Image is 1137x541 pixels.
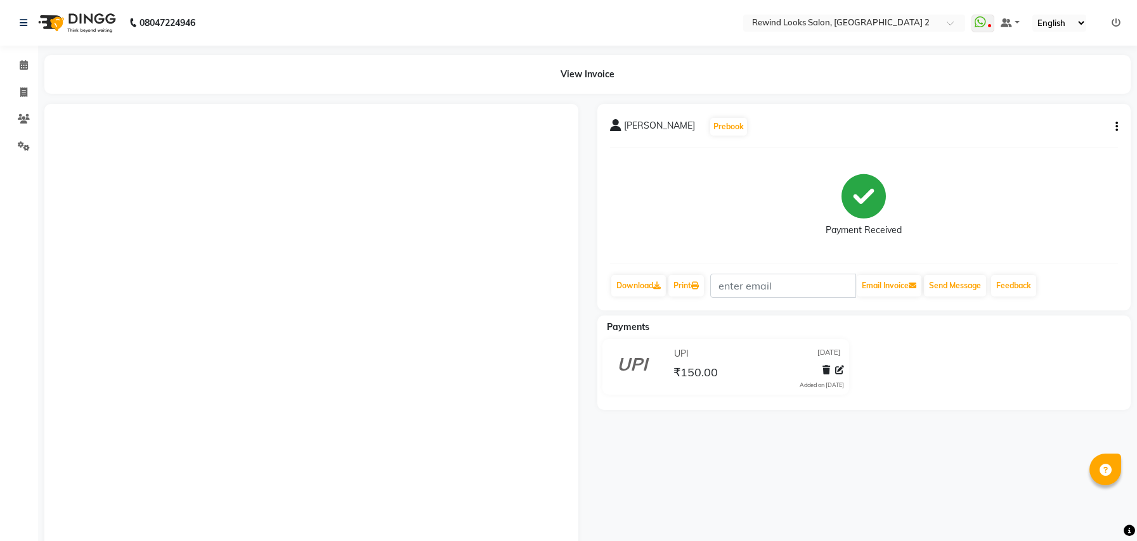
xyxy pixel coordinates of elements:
span: Payments [607,321,649,333]
span: [DATE] [817,347,841,360]
img: logo [32,5,119,41]
input: enter email [710,274,856,298]
span: ₹150.00 [673,365,718,383]
div: Payment Received [826,224,902,237]
iframe: chat widget [1084,490,1124,528]
b: 08047224946 [140,5,195,41]
span: [PERSON_NAME] [624,119,695,137]
span: UPI [674,347,689,360]
button: Send Message [924,275,986,296]
button: Prebook [710,118,747,136]
a: Download [611,275,666,296]
a: Print [668,275,704,296]
a: Feedback [991,275,1036,296]
div: View Invoice [44,55,1131,94]
div: Added on [DATE] [800,381,844,390]
button: Email Invoice [857,275,921,296]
